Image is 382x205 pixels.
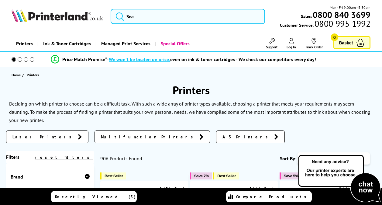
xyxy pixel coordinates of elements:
[314,21,370,26] span: 0800 995 1992
[217,174,236,178] span: Best Seller
[216,130,285,143] a: A3 Printers
[313,9,370,20] b: 0800 840 3699
[213,172,239,179] button: Best Seller
[11,174,90,180] div: Brand
[331,33,338,41] span: 0
[6,83,376,97] h1: Printers
[284,174,298,178] span: Save 5%
[95,36,155,51] a: Managed Print Services
[9,101,354,115] p: Deciding on which printer to choose can be a difficult task. With such a wide array of printer ty...
[280,21,370,28] span: Customer Service:
[9,109,370,123] p: To make the process of finding a printer that suits your own personal needs, we have compiled som...
[330,5,370,10] span: Mon - Fri 9:00am - 5:30pm
[51,191,137,202] a: Recently Viewed (5)
[62,56,107,62] span: Price Match Promise*
[246,186,275,192] div: 14 In Stock
[155,36,194,51] a: Special Offers
[105,174,123,178] span: Best Seller
[55,194,136,200] span: Recently Viewed (5)
[339,39,353,47] span: Basket
[157,186,185,192] div: 15 In Stock
[266,38,277,49] a: Support
[236,194,310,200] span: Compare Products
[95,130,210,143] a: Multifunction Printers
[12,9,103,23] a: Printerland Logo
[107,56,316,62] div: - even on ink & toner cartridges - We check our competitors every day!
[312,12,370,18] a: 0800 840 3699
[280,155,296,162] span: Sort By:
[100,172,126,179] button: Best Seller
[3,54,364,65] li: modal_Promise
[287,38,296,49] a: Log In
[12,134,75,140] span: Laser Printers
[35,155,93,160] a: reset filters
[101,134,196,140] span: Multifunction Printers
[37,36,95,51] a: Ink & Toner Cartridges
[301,13,312,19] span: Sales:
[226,191,312,202] a: Compare Products
[287,45,296,49] span: Log In
[100,155,142,162] span: 906 Products Found
[194,174,209,178] span: Save 7%
[305,38,323,49] a: Track Order
[12,36,37,51] a: Printers
[6,130,88,143] a: Laser Printers
[12,9,103,22] img: Printerland Logo
[6,154,19,160] span: Filters
[297,154,382,204] img: Open Live Chat window
[333,36,370,49] a: Basket 0
[27,73,39,77] span: Printers
[109,56,170,62] span: We won’t be beaten on price,
[266,45,277,49] span: Support
[43,36,91,51] span: Ink & Toner Cartridges
[280,172,301,179] button: Save 5%
[190,172,212,179] button: Save 7%
[222,134,271,140] span: A3 Printers
[111,9,265,24] input: Sea
[12,72,22,78] a: Home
